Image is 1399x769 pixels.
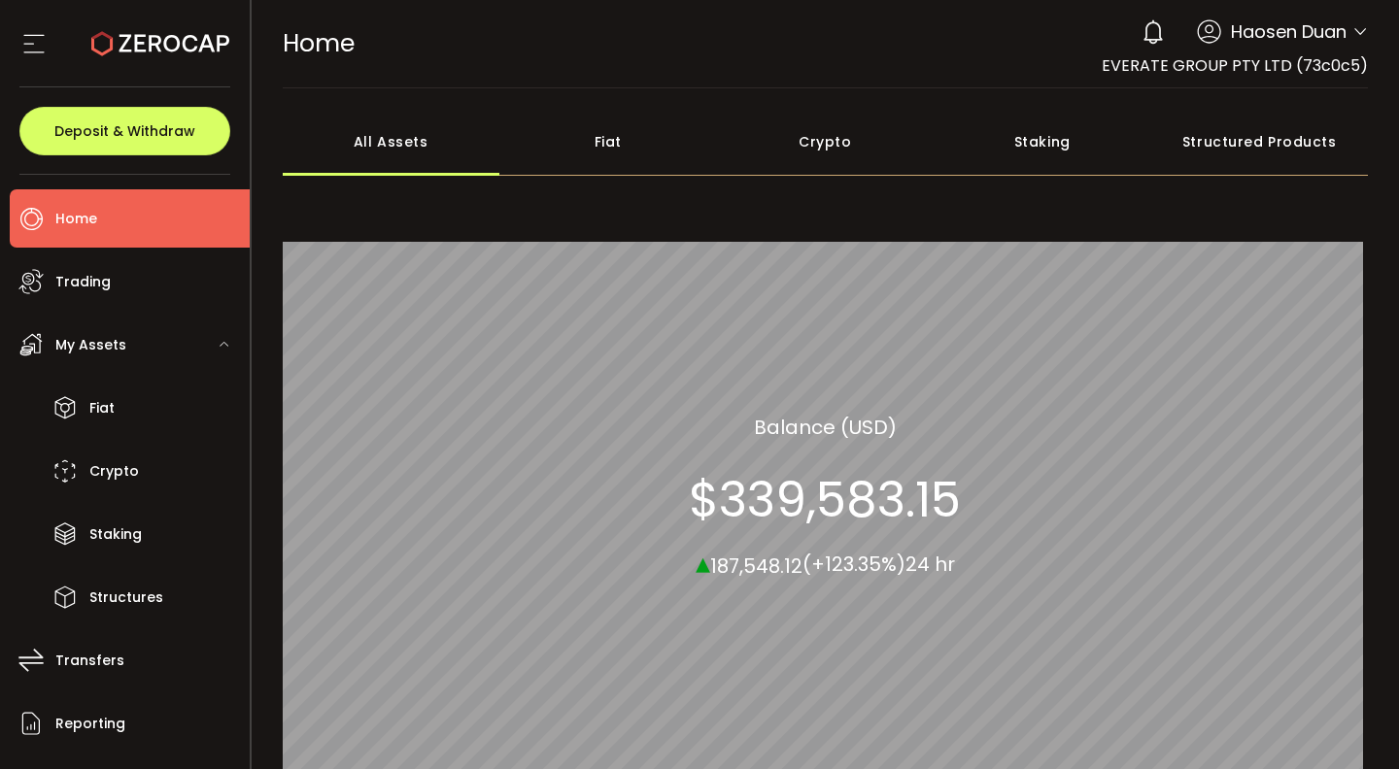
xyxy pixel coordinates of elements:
div: Staking [934,108,1151,176]
span: 187,548.12 [710,552,802,579]
span: Home [55,205,97,233]
span: My Assets [55,331,126,359]
span: Home [283,26,355,60]
span: Deposit & Withdraw [54,124,195,138]
span: Reporting [55,710,125,738]
span: Staking [89,520,142,549]
span: 24 hr [905,551,955,578]
span: Trading [55,268,111,296]
div: All Assets [283,108,500,176]
span: EVERATE GROUP PTY LTD (73c0c5) [1102,54,1368,77]
span: Fiat [89,394,115,422]
section: $339,583.15 [689,470,961,528]
span: Transfers [55,647,124,675]
span: Structures [89,584,163,612]
div: Structured Products [1151,108,1369,176]
span: Crypto [89,457,139,485]
div: Fiat [499,108,717,176]
button: Deposit & Withdraw [19,107,230,155]
span: Haosen Duan [1231,18,1347,45]
span: ▴ [696,541,710,583]
div: Crypto [717,108,935,176]
section: Balance (USD) [754,412,897,441]
span: (+123.35%) [802,551,905,578]
iframe: Chat Widget [1168,559,1399,769]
